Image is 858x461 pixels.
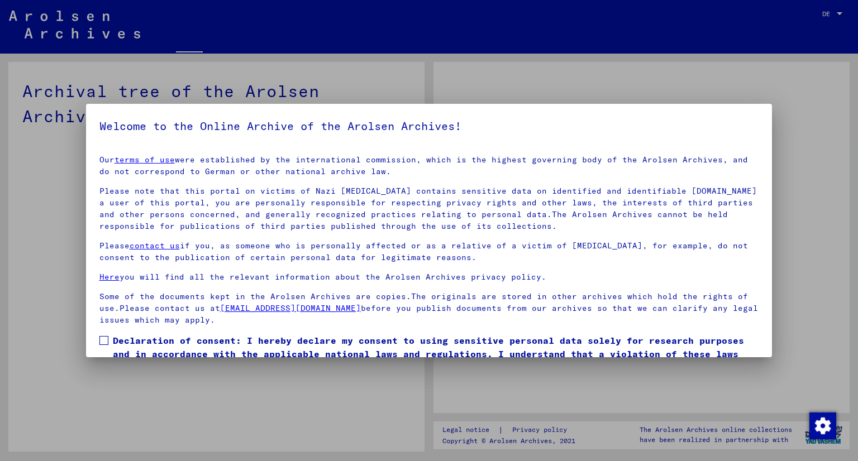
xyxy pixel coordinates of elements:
p: Some of the documents kept in the Arolsen Archives are copies.The originals are stored in other a... [99,291,759,326]
p: Please if you, as someone who is personally affected or as a relative of a victim of [MEDICAL_DAT... [99,240,759,263]
img: Change consent [809,412,836,439]
div: Change consent [809,412,836,439]
p: you will find all the relevant information about the Arolsen Archives privacy policy. [99,271,759,283]
p: Our were established by the international commission, which is the highest governing body of the ... [99,154,759,177]
h5: Welcome to the Online Archive of the Arolsen Archives! [99,117,759,135]
a: [EMAIL_ADDRESS][DOMAIN_NAME] [220,303,361,313]
a: Here [99,272,120,282]
a: contact us [130,241,180,251]
span: Declaration of consent: I hereby declare my consent to using sensitive personal data solely for r... [113,334,759,374]
p: Please note that this portal on victims of Nazi [MEDICAL_DATA] contains sensitive data on identif... [99,185,759,232]
a: terms of use [115,155,175,165]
